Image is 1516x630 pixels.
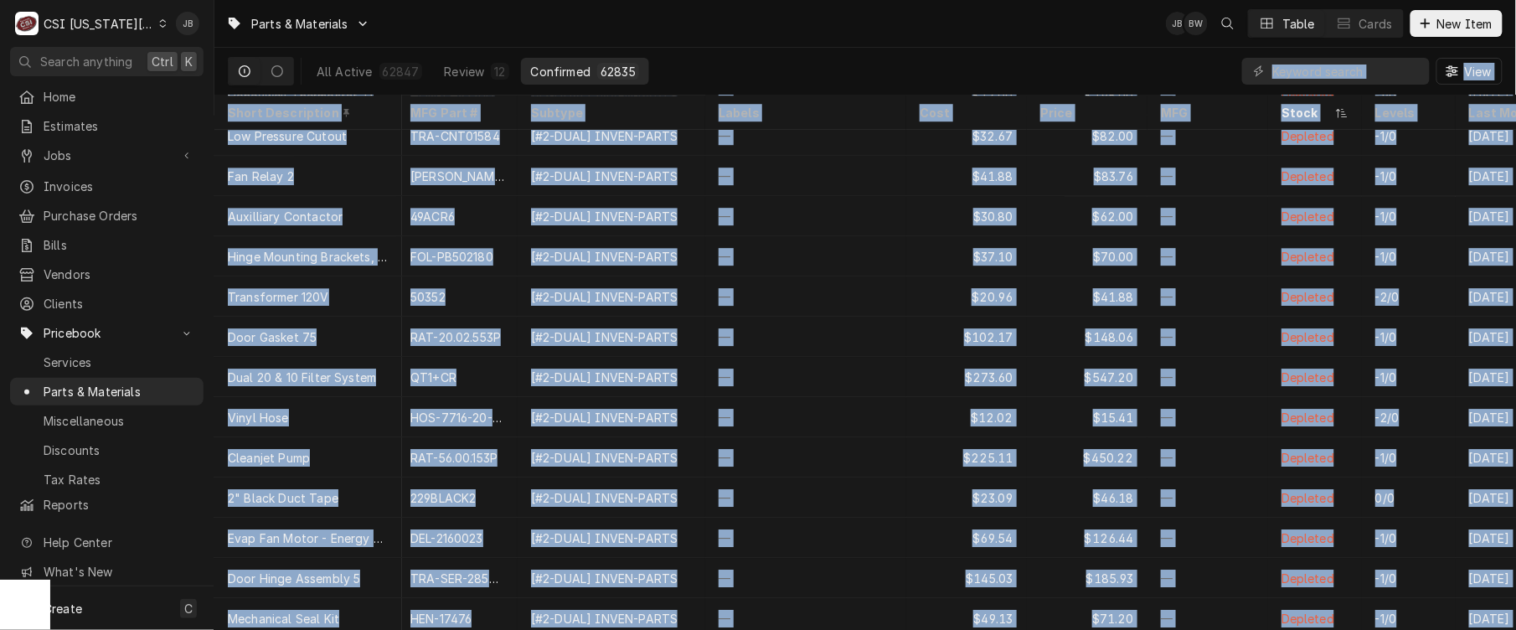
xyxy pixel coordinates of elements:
[1410,10,1503,37] button: New Item
[1027,196,1147,236] div: $62.00
[228,328,317,346] div: Door Gasket 75
[44,602,82,616] span: Create
[531,328,678,346] div: [#2-DUAL] INVEN-PARTS
[705,116,906,156] div: —
[410,610,472,627] div: HEN-17476
[1281,208,1334,225] div: Depleted
[1436,58,1503,85] button: View
[1375,529,1397,547] div: -1/0
[1375,369,1397,386] div: -1/0
[410,127,500,145] div: TRA-CNT01584
[10,173,204,200] a: Invoices
[44,236,195,254] span: Bills
[1281,489,1334,507] div: Depleted
[1166,12,1189,35] div: JB
[1281,168,1334,185] div: Depleted
[10,349,204,376] a: Services
[531,449,678,467] div: [#2-DUAL] INVEN-PARTS
[531,127,678,145] div: [#2-DUAL] INVEN-PARTS
[906,558,1027,598] div: $145.03
[906,317,1027,357] div: $102.17
[1027,518,1147,558] div: $126.44
[228,449,310,467] div: Cleanjet Pump
[219,10,377,38] a: Go to Parts & Materials
[1166,12,1189,35] div: Joshua Bennett's Avatar
[906,518,1027,558] div: $69.54
[531,570,678,587] div: [#2-DUAL] INVEN-PARTS
[1147,397,1268,437] div: —
[228,208,343,225] div: Auxilliary Contactor
[228,248,389,266] div: Hinge Mounting Brackets, Bin Door, Pair Of Lh And
[228,168,294,185] div: Fan Relay 2
[185,53,193,70] span: K
[1281,449,1334,467] div: Depleted
[410,369,456,386] div: QT1+CR
[410,104,501,121] div: MFG Part #
[705,236,906,276] div: —
[410,288,446,306] div: 50352
[1027,558,1147,598] div: $185.93
[906,116,1027,156] div: $32.67
[44,496,195,514] span: Reports
[10,290,204,318] a: Clients
[1027,357,1147,397] div: $547.20
[1375,570,1397,587] div: -1/0
[1147,236,1268,276] div: —
[44,266,195,283] span: Vendors
[228,409,289,426] div: Vinyl Hose
[1281,328,1334,346] div: Depleted
[705,397,906,437] div: —
[1272,58,1421,85] input: Keyword search
[1147,156,1268,196] div: —
[152,53,173,70] span: Ctrl
[228,489,338,507] div: 2" Black Duct Tape
[228,288,329,306] div: Transformer 120V
[10,142,204,169] a: Go to Jobs
[410,248,493,266] div: FOL-PB502180
[906,478,1027,518] div: $23.09
[228,104,385,121] div: Short Description
[1147,478,1268,518] div: —
[10,319,204,347] a: Go to Pricebook
[10,83,204,111] a: Home
[228,127,347,145] div: Low Pressure Cutout
[531,288,678,306] div: [#2-DUAL] INVEN-PARTS
[1375,328,1397,346] div: -1/0
[1281,409,1334,426] div: Depleted
[1375,489,1395,507] div: 0/0
[531,610,678,627] div: [#2-DUAL] INVEN-PARTS
[1147,437,1268,478] div: —
[1027,478,1147,518] div: $46.18
[1147,558,1268,598] div: —
[10,261,204,288] a: Vendors
[1147,357,1268,397] div: —
[1147,116,1268,156] div: —
[44,147,170,164] span: Jobs
[184,600,193,617] span: C
[44,15,154,33] div: CSI [US_STATE][GEOGRAPHIC_DATA].
[531,168,678,185] div: [#2-DUAL] INVEN-PARTS
[1281,570,1334,587] div: Depleted
[1027,317,1147,357] div: $148.06
[44,563,193,581] span: What's New
[1375,610,1397,627] div: -1/0
[1147,317,1268,357] div: —
[410,489,476,507] div: 229BLACK2
[10,529,204,556] a: Go to Help Center
[705,276,906,317] div: —
[1375,208,1397,225] div: -1/0
[906,357,1027,397] div: $273.60
[906,276,1027,317] div: $20.96
[317,63,373,80] div: All Active
[1147,196,1268,236] div: —
[1375,288,1400,306] div: -2/0
[1281,369,1334,386] div: Depleted
[906,236,1027,276] div: $37.10
[705,478,906,518] div: —
[10,407,204,435] a: Miscellaneous
[44,383,195,400] span: Parts & Materials
[1027,116,1147,156] div: $82.00
[410,328,501,346] div: RAT-20.02.553P
[176,12,199,35] div: Joshua Bennett's Avatar
[1184,12,1208,35] div: BW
